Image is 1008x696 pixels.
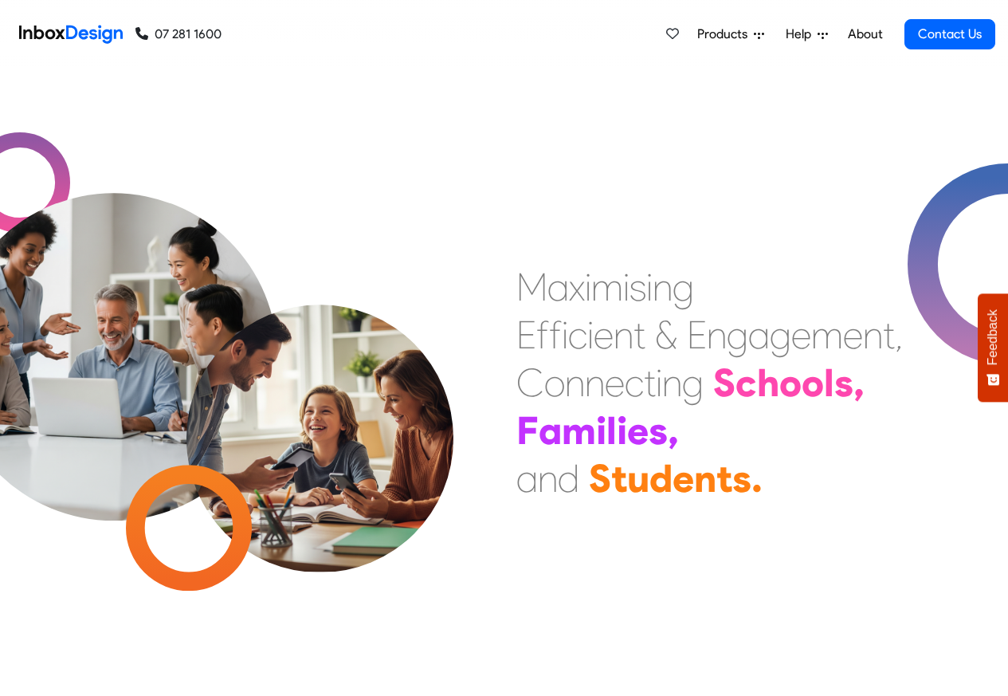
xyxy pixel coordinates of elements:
div: c [735,359,757,407]
div: i [562,311,568,359]
div: n [538,454,558,502]
div: n [585,359,605,407]
div: i [585,263,591,311]
div: e [843,311,863,359]
div: t [716,454,732,502]
div: t [883,311,895,359]
div: . [751,454,763,502]
div: e [605,359,625,407]
div: n [694,454,716,502]
div: h [757,359,779,407]
div: d [649,454,673,502]
span: Products [697,25,754,44]
div: i [646,263,653,311]
div: e [673,454,694,502]
div: , [668,407,679,454]
a: Help [779,18,834,50]
a: 07 281 1600 [135,25,222,44]
div: S [589,454,611,502]
div: E [687,311,707,359]
div: Maximising Efficient & Engagement, Connecting Schools, Families, and Students. [516,263,903,502]
a: Contact Us [904,19,995,49]
div: a [539,407,562,454]
img: parents_with_child.png [153,238,487,572]
div: s [834,359,853,407]
div: g [727,311,748,359]
div: n [653,263,673,311]
div: c [568,311,587,359]
div: m [811,311,843,359]
div: f [536,311,549,359]
div: c [625,359,644,407]
div: E [516,311,536,359]
div: t [633,311,645,359]
div: s [732,454,751,502]
div: s [630,263,646,311]
a: About [843,18,887,50]
div: d [558,454,579,502]
div: n [614,311,633,359]
div: o [802,359,824,407]
button: Feedback - Show survey [978,293,1008,402]
div: & [655,311,677,359]
div: S [713,359,735,407]
div: C [516,359,544,407]
div: , [853,359,865,407]
div: o [779,359,802,407]
span: Feedback [986,309,1000,365]
div: i [656,359,662,407]
div: t [644,359,656,407]
div: a [748,311,770,359]
div: F [516,407,539,454]
div: n [565,359,585,407]
div: g [682,359,704,407]
div: n [863,311,883,359]
div: e [627,407,649,454]
div: f [549,311,562,359]
div: i [596,407,606,454]
div: i [623,263,630,311]
div: o [544,359,565,407]
div: x [569,263,585,311]
div: M [516,263,547,311]
div: g [673,263,694,311]
div: l [824,359,834,407]
a: Products [691,18,771,50]
div: u [627,454,649,502]
span: Help [786,25,818,44]
div: m [562,407,596,454]
div: l [606,407,617,454]
div: e [791,311,811,359]
div: e [594,311,614,359]
div: n [707,311,727,359]
div: , [895,311,903,359]
div: i [587,311,594,359]
div: t [611,454,627,502]
div: a [547,263,569,311]
div: g [770,311,791,359]
div: s [649,407,668,454]
div: i [617,407,627,454]
div: n [662,359,682,407]
div: a [516,454,538,502]
div: m [591,263,623,311]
